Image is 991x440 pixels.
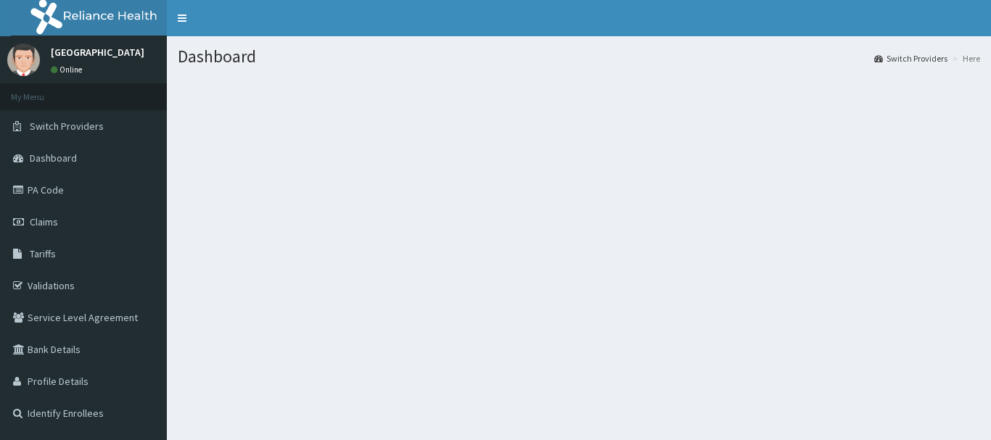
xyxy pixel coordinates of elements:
[874,52,947,65] a: Switch Providers
[30,247,56,260] span: Tariffs
[51,47,144,57] p: [GEOGRAPHIC_DATA]
[7,43,40,76] img: User Image
[30,151,77,165] span: Dashboard
[30,215,58,228] span: Claims
[178,47,980,66] h1: Dashboard
[51,65,86,75] a: Online
[30,120,104,133] span: Switch Providers
[949,52,980,65] li: Here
